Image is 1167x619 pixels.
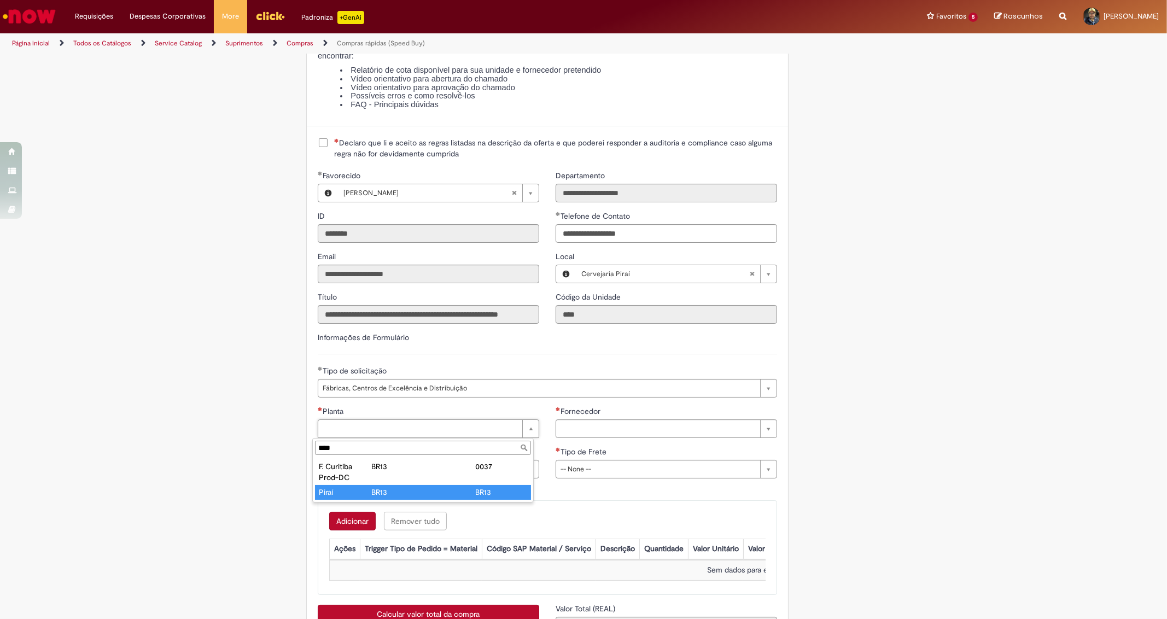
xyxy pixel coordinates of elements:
ul: Planta [313,457,533,502]
div: BR13 [475,487,527,498]
div: Piraí [319,487,371,498]
div: 0037 [475,461,527,472]
div: F. Curitiba Prod-DC [319,461,371,483]
div: BR13 [371,461,423,472]
div: BR13 [371,487,423,498]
